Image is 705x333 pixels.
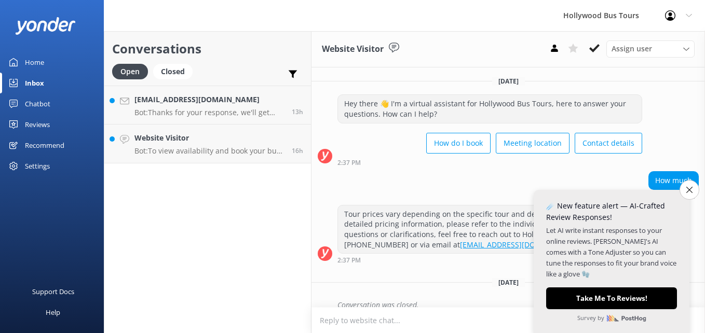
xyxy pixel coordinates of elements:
a: Closed [153,65,198,77]
div: Inbox [25,73,44,93]
div: Conversation was closed. [337,296,699,314]
h4: Website Visitor [134,132,284,144]
span: [DATE] [492,278,525,287]
a: Open [112,65,153,77]
div: Recommend [25,135,64,156]
div: Assign User [606,40,695,57]
a: [EMAIL_ADDRESS][DOMAIN_NAME]Bot:Thanks for your response, we'll get back to you as soon as we can... [104,86,311,124]
div: Closed [153,64,193,79]
h3: Website Visitor [322,43,384,56]
div: Open [112,64,148,79]
div: 02:37pm 14-Aug-2025 (UTC -07:00) America/Tijuana [337,159,642,166]
span: 06:08pm 16-Aug-2025 (UTC -07:00) America/Tijuana [292,146,303,155]
p: Bot: Thanks for your response, we'll get back to you as soon as we can during opening hours. [134,108,284,117]
p: Bot: To view availability and book your bus tour online, click [URL][DOMAIN_NAME]. [134,146,284,156]
a: [EMAIL_ADDRESS][DOMAIN_NAME] [460,240,581,249]
textarea: To enrich screen reader interactions, please activate Accessibility in Grammarly extension settings [311,308,705,333]
span: 09:11pm 16-Aug-2025 (UTC -07:00) America/Tijuana [292,107,303,116]
span: Assign user [612,43,652,54]
div: Home [25,52,44,73]
div: 2025-08-16T17:20:39.996 [318,296,699,314]
h2: Conversations [112,39,303,59]
div: Settings [25,156,50,176]
div: Chatbot [25,93,50,114]
div: Hey there 👋 I'm a virtual assistant for Hollywood Bus Tours, here to answer your questions. How c... [338,95,642,122]
a: Website VisitorBot:To view availability and book your bus tour online, click [URL][DOMAIN_NAME].16h [104,124,311,163]
button: Meeting location [496,133,570,154]
div: Tour prices vary depending on the specific tour and departure location. For detailed pricing info... [338,205,642,253]
div: Support Docs [32,281,74,302]
div: How much [649,172,698,189]
div: Reviews [25,114,50,135]
img: yonder-white-logo.png [16,17,75,34]
strong: 2:37 PM [337,160,361,166]
div: 02:37pm 14-Aug-2025 (UTC -07:00) America/Tijuana [337,256,642,263]
strong: 2:37 PM [337,257,361,263]
button: How do I book [426,133,491,154]
div: Help [46,302,60,323]
h4: [EMAIL_ADDRESS][DOMAIN_NAME] [134,94,284,105]
button: Contact details [575,133,642,154]
span: [DATE] [492,77,525,86]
